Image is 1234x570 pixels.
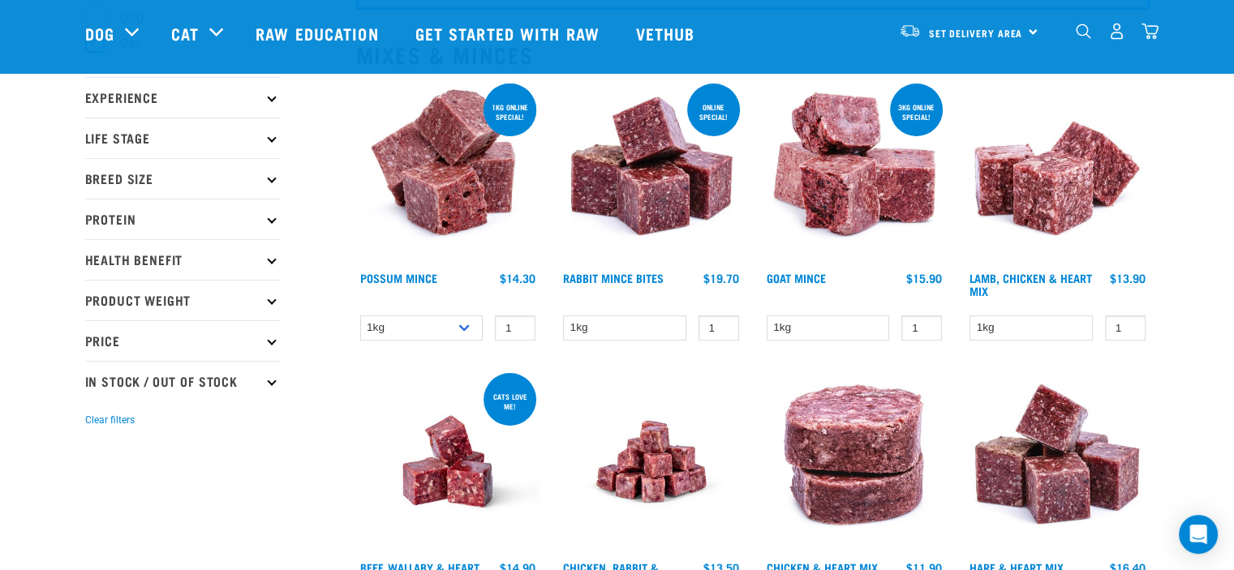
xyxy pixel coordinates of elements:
[703,272,739,285] div: $19.70
[563,275,664,281] a: Rabbit Mince Bites
[356,80,540,264] img: 1102 Possum Mince 01
[559,370,743,554] img: Chicken Rabbit Heart 1609
[484,95,536,129] div: 1kg online special!
[360,275,437,281] a: Possum Mince
[559,80,743,264] img: Whole Minced Rabbit Cubes 01
[1110,272,1146,285] div: $13.90
[965,80,1150,264] img: 1124 Lamb Chicken Heart Mix 01
[970,564,1064,570] a: Hare & Heart Mix
[399,1,620,66] a: Get started with Raw
[767,275,826,281] a: Goat Mince
[85,158,280,199] p: Breed Size
[356,370,540,554] img: Raw Essentials 2024 July2572 Beef Wallaby Heart
[495,315,535,341] input: 1
[85,280,280,320] p: Product Weight
[899,24,921,38] img: van-moving.png
[85,77,280,118] p: Experience
[906,272,942,285] div: $15.90
[85,361,280,401] p: In Stock / Out Of Stock
[85,413,135,427] button: Clear filters
[484,384,536,418] div: Cats love me!
[929,30,1023,36] span: Set Delivery Area
[1179,515,1218,554] div: Open Intercom Messenger
[85,239,280,280] p: Health Benefit
[239,1,398,66] a: Raw Education
[85,199,280,239] p: Protein
[360,564,479,570] a: Beef, Wallaby & Heart
[763,370,947,554] img: Chicken and Heart Medallions
[1108,23,1125,40] img: user.png
[85,118,280,158] p: Life Stage
[767,564,878,570] a: Chicken & Heart Mix
[970,275,1092,294] a: Lamb, Chicken & Heart Mix
[1076,24,1091,39] img: home-icon-1@2x.png
[687,95,740,129] div: ONLINE SPECIAL!
[763,80,947,264] img: 1077 Wild Goat Mince 01
[171,21,199,45] a: Cat
[1142,23,1159,40] img: home-icon@2x.png
[699,315,739,341] input: 1
[890,95,943,129] div: 3kg online special!
[965,370,1150,554] img: Pile Of Cubed Hare Heart For Pets
[901,315,942,341] input: 1
[1105,315,1146,341] input: 1
[500,272,535,285] div: $14.30
[620,1,716,66] a: Vethub
[85,320,280,361] p: Price
[85,21,114,45] a: Dog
